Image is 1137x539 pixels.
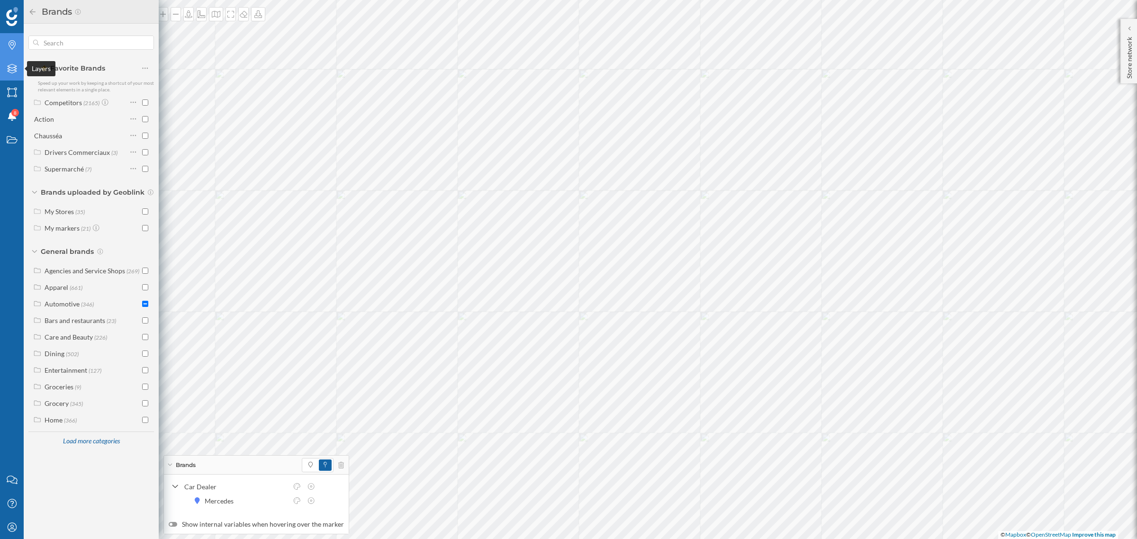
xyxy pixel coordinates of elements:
div: Mercedes [205,496,238,506]
img: Geoblink Logo [6,7,18,26]
div: Load more categories [57,433,125,449]
div: Chausséa [34,132,62,140]
span: 8 [14,108,17,117]
div: Drivers Commerciaux [45,148,110,156]
span: (127) [89,366,101,374]
span: (502) [66,350,79,358]
a: OpenStreetMap [1031,531,1071,538]
div: Competitors [45,99,82,107]
div: Dining [45,350,64,358]
div: © © [998,531,1118,539]
span: General brands [41,247,94,256]
div: Groceries [45,383,73,391]
div: Bars and restaurants [45,316,105,324]
h2: Brands [37,4,74,19]
div: Grocery [45,399,69,407]
div: My Stores [45,207,74,216]
span: (35) [75,207,85,216]
span: (661) [70,283,82,291]
span: (23) [107,316,116,324]
span: (9) [75,383,81,391]
p: Store network [1125,33,1134,79]
div: Action [34,115,54,123]
span: (7) [85,165,91,173]
span: (226) [94,333,107,341]
label: Show internal variables when hovering over the marker [169,520,344,529]
span: (2165) [83,99,99,107]
span: (346) [81,300,94,308]
div: Apparel [45,283,68,291]
span: (366) [64,416,77,424]
div: Supermarché [45,165,84,173]
div: Home [45,416,63,424]
span: Favorite Brands [41,63,105,73]
span: (3) [111,148,117,156]
span: Brands [176,461,196,469]
div: Entertainment [45,366,87,374]
span: Assistance [15,7,61,15]
span: (269) [126,267,139,275]
span: Brands uploaded by Geoblink [41,188,144,197]
div: Care and Beauty [45,333,93,341]
div: Car Dealer [184,482,288,492]
div: Agencies and Service Shops [45,267,125,275]
div: My markers [45,224,80,232]
div: Automotive [45,300,80,308]
div: Layers [27,61,55,76]
span: (21) [81,224,90,232]
span: Speed up your work by keeping a shortcut of your most relevant elements in a single place. [38,80,154,92]
a: Mapbox [1005,531,1026,538]
a: Improve this map [1072,531,1116,538]
span: (345) [70,399,83,407]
